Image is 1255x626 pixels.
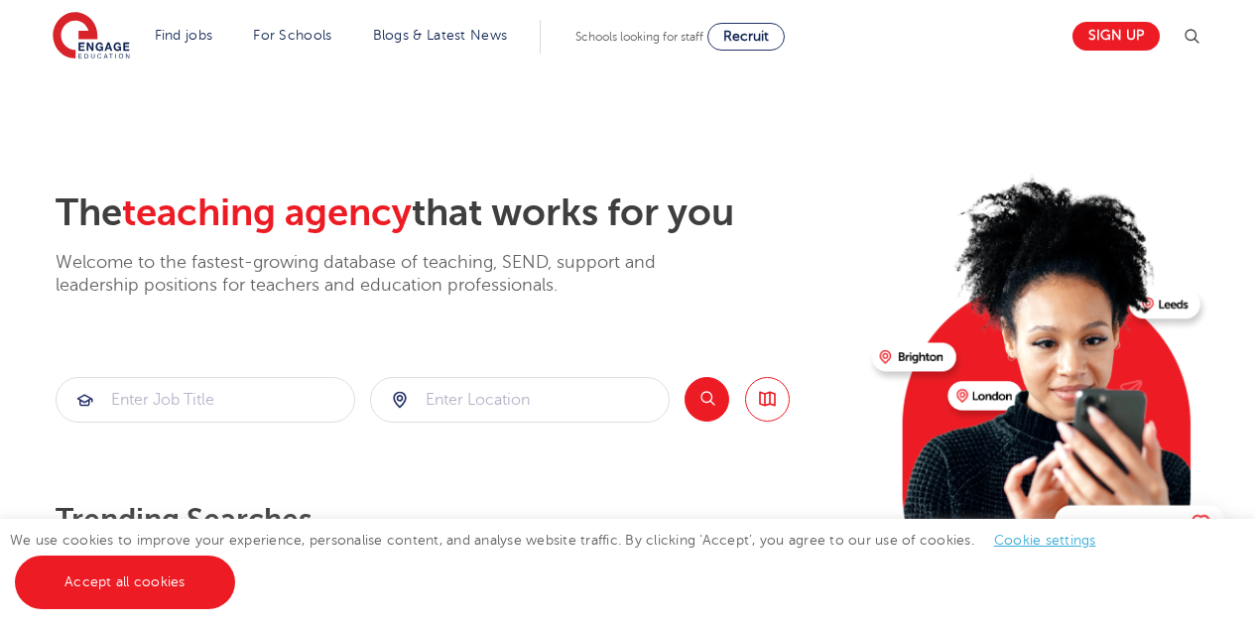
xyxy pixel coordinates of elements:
img: Engage Education [53,12,130,62]
input: Submit [371,378,669,422]
input: Submit [57,378,354,422]
a: For Schools [253,28,331,43]
button: Search [685,377,729,422]
a: Sign up [1072,22,1160,51]
a: Cookie settings [994,533,1096,548]
a: Find jobs [155,28,213,43]
span: teaching agency [122,191,412,234]
div: Submit [370,377,670,423]
p: Trending searches [56,502,856,538]
a: Accept all cookies [15,556,235,609]
h2: The that works for you [56,190,856,236]
a: Blogs & Latest News [373,28,508,43]
a: Recruit [707,23,785,51]
p: Welcome to the fastest-growing database of teaching, SEND, support and leadership positions for t... [56,251,710,298]
div: Submit [56,377,355,423]
span: Recruit [723,29,769,44]
span: Schools looking for staff [575,30,703,44]
span: We use cookies to improve your experience, personalise content, and analyse website traffic. By c... [10,533,1116,589]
